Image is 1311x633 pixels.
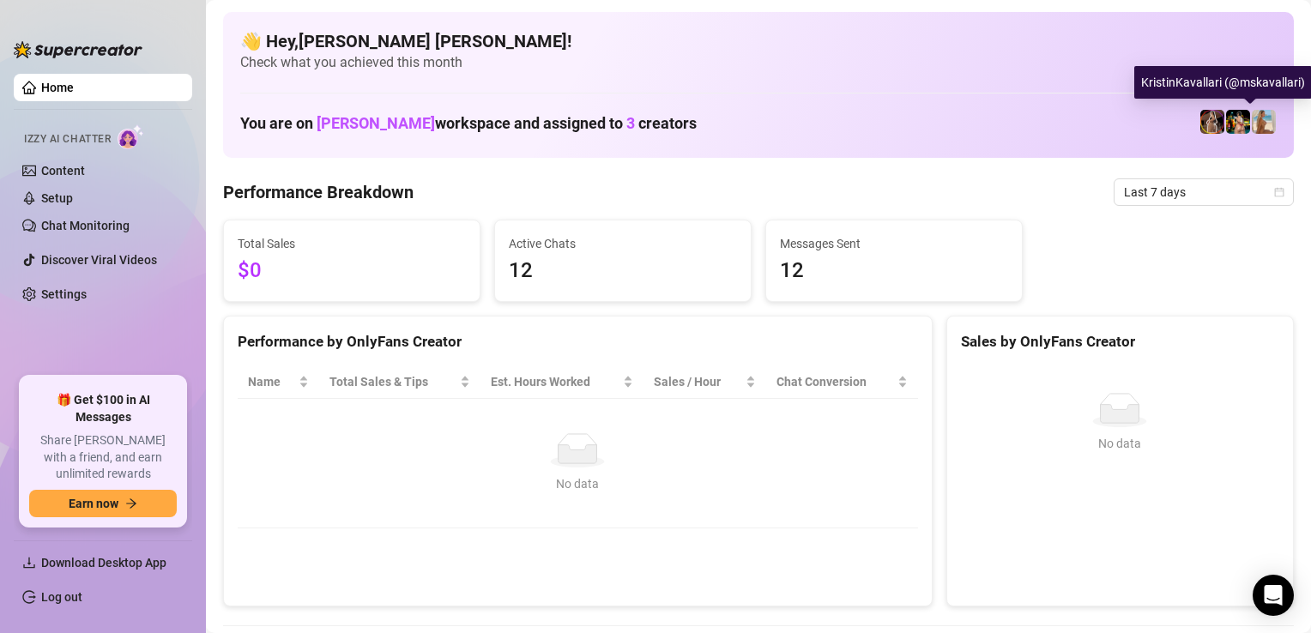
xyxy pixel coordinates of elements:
span: Earn now [69,497,118,510]
span: Last 7 days [1124,179,1284,205]
span: Name [248,372,295,391]
img: AI Chatter [118,124,144,149]
span: Total Sales & Tips [329,372,456,391]
span: calendar [1274,187,1284,197]
span: arrow-right [125,497,137,509]
span: download [22,556,36,570]
div: Sales by OnlyFans Creator [961,330,1279,353]
span: Active Chats [509,234,737,253]
div: Open Intercom Messenger [1253,575,1294,616]
th: Total Sales & Tips [319,365,480,399]
div: Est. Hours Worked [491,372,619,391]
span: 3 [626,114,635,132]
span: Check what you achieved this month [240,53,1277,72]
span: Total Sales [238,234,466,253]
a: Chat Monitoring [41,219,130,232]
a: Discover Viral Videos [41,253,157,267]
a: Setup [41,191,73,205]
div: No data [968,434,1272,453]
th: Sales / Hour [643,365,766,399]
div: No data [255,474,901,493]
img: logo-BBDzfeDw.svg [14,41,142,58]
span: [PERSON_NAME] [317,114,435,132]
img: Jill [1226,110,1250,134]
button: Earn nowarrow-right [29,490,177,517]
a: Log out [41,590,82,604]
a: Content [41,164,85,178]
h1: You are on workspace and assigned to creators [240,114,697,133]
span: 🎁 Get $100 in AI Messages [29,392,177,425]
span: Chat Conversion [776,372,893,391]
h4: 👋 Hey, [PERSON_NAME] [PERSON_NAME] ! [240,29,1277,53]
img: Jill [1200,110,1224,134]
span: Share [PERSON_NAME] with a friend, and earn unlimited rewards [29,432,177,483]
span: Messages Sent [780,234,1008,253]
th: Chat Conversion [766,365,917,399]
h4: Performance Breakdown [223,180,414,204]
th: Name [238,365,319,399]
span: Download Desktop App [41,556,166,570]
img: KristinKavallari [1252,110,1276,134]
span: $0 [238,255,466,287]
span: Izzy AI Chatter [24,131,111,148]
span: 12 [509,255,737,287]
span: Sales / Hour [654,372,742,391]
span: 12 [780,255,1008,287]
a: Settings [41,287,87,301]
a: Home [41,81,74,94]
div: Performance by OnlyFans Creator [238,330,918,353]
